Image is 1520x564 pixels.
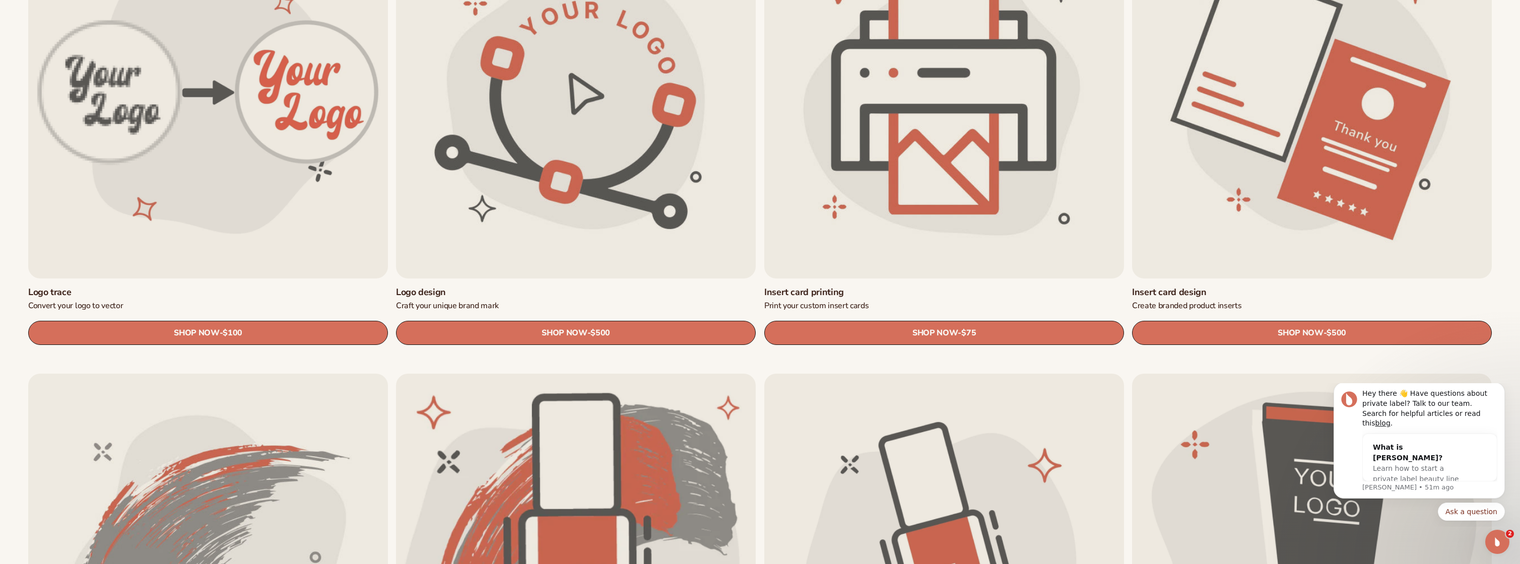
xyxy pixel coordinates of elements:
[54,81,141,110] span: Learn how to start a private label beauty line with [PERSON_NAME]
[28,321,388,345] a: SHOP NOW- $100
[1132,321,1492,345] a: SHOP NOW- $500
[57,36,72,44] a: blog
[912,328,958,338] span: SHOP NOW
[764,287,1124,298] a: Insert card printing
[223,329,242,338] span: $100
[1327,329,1346,338] span: $500
[1318,383,1520,527] iframe: Intercom notifications message
[1132,287,1492,298] a: Insert card design
[1485,530,1509,554] iframe: Intercom live chat
[28,287,388,298] a: Logo trace
[44,51,158,120] div: What is [PERSON_NAME]?Learn how to start a private label beauty line with [PERSON_NAME]
[396,321,756,345] a: SHOP NOW- $500
[542,328,587,338] span: SHOP NOW
[15,119,186,137] div: Quick reply options
[591,329,611,338] span: $500
[764,321,1124,345] a: SHOP NOW- $75
[119,119,186,137] button: Quick reply: Ask a question
[44,6,179,45] div: Hey there 👋 Have questions about private label? Talk to our team. Search for helpful articles or ...
[961,329,976,338] span: $75
[174,328,219,338] span: SHOP NOW
[396,287,756,298] a: Logo design
[1278,328,1323,338] span: SHOP NOW
[44,100,179,109] p: Message from Lee, sent 51m ago
[54,59,148,80] div: What is [PERSON_NAME]?
[1506,530,1514,538] span: 2
[44,6,179,98] div: Message content
[23,8,39,24] img: Profile image for Lee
